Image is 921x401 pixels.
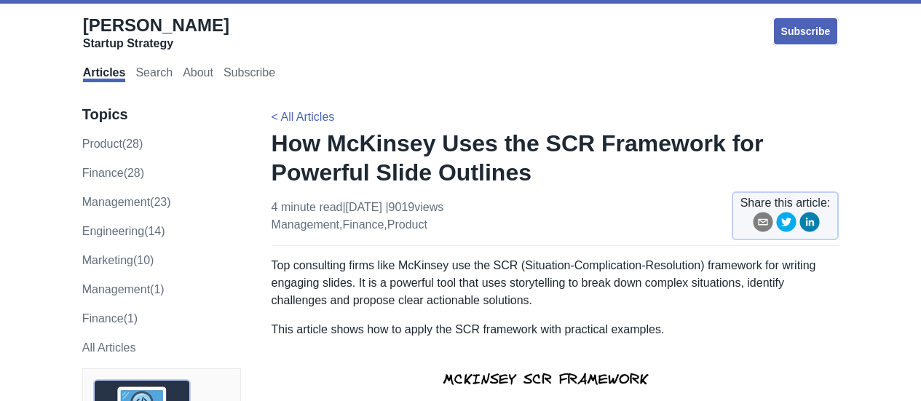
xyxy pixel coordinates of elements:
a: management [272,218,339,231]
h1: How McKinsey Uses the SCR Framework for Powerful Slide Outlines [272,129,839,187]
a: Subscribe [772,17,839,46]
a: Subscribe [224,66,275,82]
a: product(28) [82,138,143,150]
a: Management(1) [82,283,165,295]
span: [PERSON_NAME] [83,15,229,35]
a: All Articles [82,341,136,354]
div: Startup Strategy [83,36,229,51]
button: email [753,212,773,237]
p: 4 minute read | [DATE] , , [272,199,444,234]
span: | 9019 views [385,201,443,213]
a: engineering(14) [82,225,165,237]
a: management(23) [82,196,171,208]
button: twitter [776,212,797,237]
p: This article shows how to apply the SCR framework with practical examples. [272,321,839,338]
a: Articles [83,66,126,82]
a: Search [135,66,173,82]
a: [PERSON_NAME]Startup Strategy [83,15,229,51]
a: < All Articles [272,111,335,123]
h3: Topics [82,106,241,124]
a: About [183,66,213,82]
a: Finance(1) [82,312,138,325]
a: finance(28) [82,167,144,179]
span: Share this article: [740,194,831,212]
a: marketing(10) [82,254,154,266]
p: Top consulting firms like McKinsey use the SCR (Situation-Complication-Resolution) framework for ... [272,257,839,309]
a: finance [342,218,384,231]
a: product [387,218,427,231]
button: linkedin [799,212,820,237]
